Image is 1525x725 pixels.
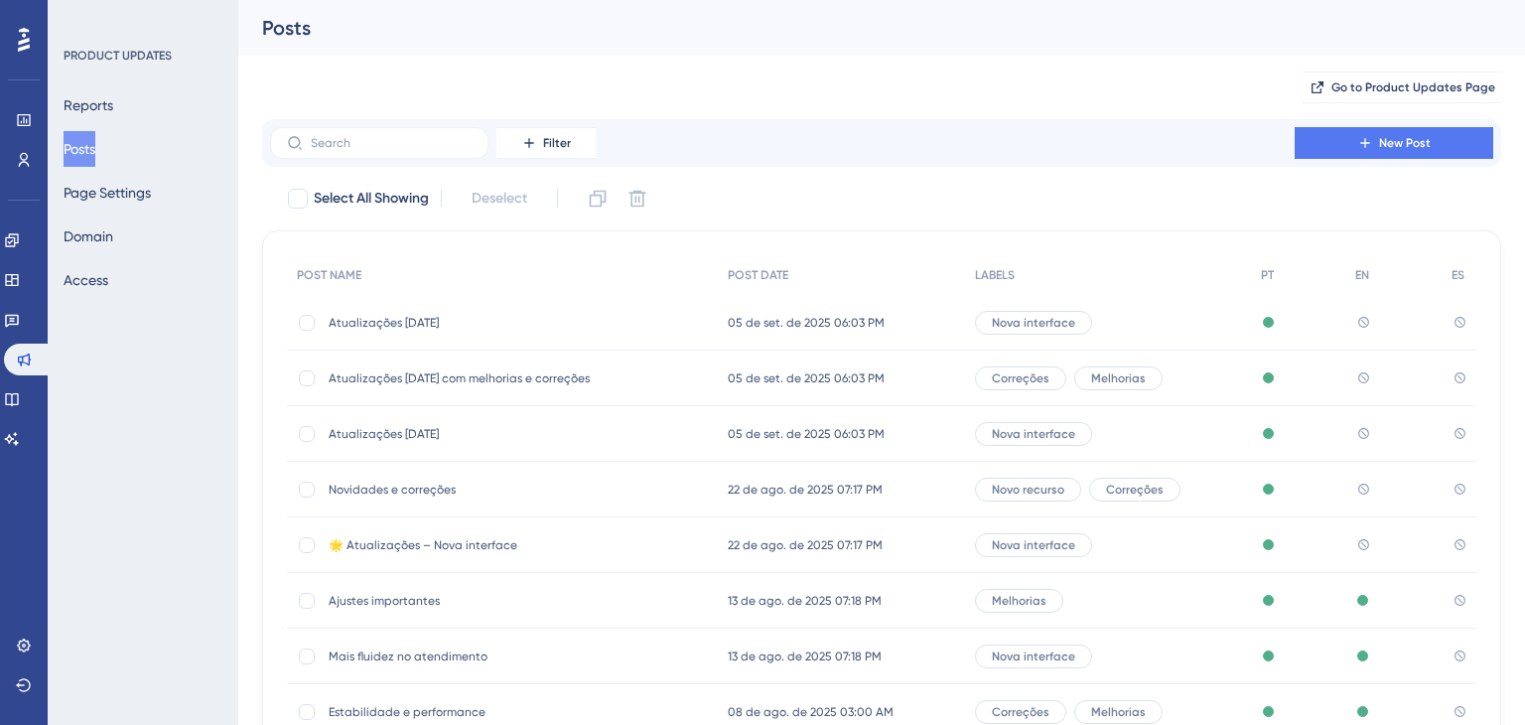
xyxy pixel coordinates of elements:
span: Atualizações [DATE] com melhorias e correções [329,370,646,386]
span: New Post [1379,135,1431,151]
span: Filter [543,135,571,151]
span: 05 de set. de 2025 06:03 PM [728,370,885,386]
span: EN [1355,267,1369,283]
span: Ajustes importantes [329,593,646,609]
span: Novidades e correções [329,482,646,498]
span: Select All Showing [314,187,429,211]
span: 05 de set. de 2025 06:03 PM [728,315,885,331]
input: Search [311,136,472,150]
button: New Post [1295,127,1493,159]
span: Nova interface [992,649,1075,664]
span: 05 de set. de 2025 06:03 PM [728,426,885,442]
span: Atualizações [DATE] [329,426,646,442]
div: Posts [262,14,1452,42]
span: Correções [1106,482,1164,498]
button: Access [64,262,108,298]
button: Go to Product Updates Page [1303,72,1501,103]
span: Estabilidade e performance [329,704,646,720]
span: Nova interface [992,315,1075,331]
span: Atualizações [DATE] [329,315,646,331]
span: Mais fluidez no atendimento [329,649,646,664]
span: 08 de ago. de 2025 03:00 AM [728,704,894,720]
button: Filter [496,127,596,159]
button: Posts [64,131,95,167]
span: Melhorias [1091,370,1146,386]
span: 13 de ago. de 2025 07:18 PM [728,593,882,609]
span: Deselect [472,187,527,211]
span: Novo recurso [992,482,1064,498]
span: POST DATE [728,267,788,283]
span: PT [1261,267,1274,283]
button: Reports [64,87,113,123]
span: POST NAME [297,267,361,283]
span: ES [1452,267,1464,283]
span: 22 de ago. de 2025 07:17 PM [728,482,883,498]
span: 🌟 Atualizações – Nova interface [329,537,646,553]
span: 22 de ago. de 2025 07:17 PM [728,537,883,553]
span: Correções [992,370,1049,386]
span: Nova interface [992,537,1075,553]
div: PRODUCT UPDATES [64,48,172,64]
span: Nova interface [992,426,1075,442]
button: Domain [64,218,113,254]
button: Deselect [454,181,545,217]
span: Go to Product Updates Page [1331,79,1495,95]
span: Melhorias [1091,704,1146,720]
span: 13 de ago. de 2025 07:18 PM [728,649,882,664]
span: LABELS [975,267,1015,283]
button: Page Settings [64,175,151,211]
span: Melhorias [992,593,1046,609]
span: Correções [992,704,1049,720]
